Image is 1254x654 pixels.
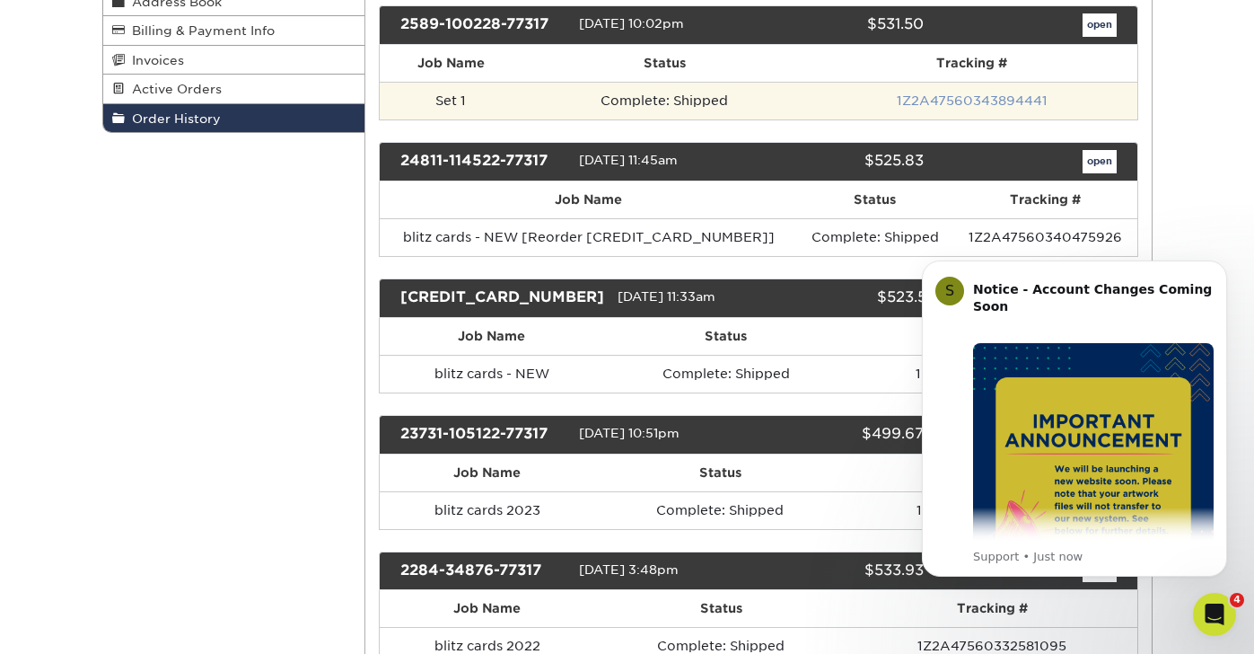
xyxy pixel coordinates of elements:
[579,562,679,577] span: [DATE] 3:48pm
[745,150,937,173] div: $525.83
[897,93,1048,108] a: 1Z2A47560343894441
[125,111,221,126] span: Order History
[797,181,953,218] th: Status
[380,82,522,119] td: Set 1
[103,16,365,45] a: Billing & Payment Info
[380,455,594,491] th: Job Name
[603,355,848,393] td: Complete: Shipped
[745,13,937,37] div: $531.50
[1083,13,1117,37] a: open
[594,491,846,529] td: Complete: Shipped
[522,82,807,119] td: Complete: Shipped
[848,318,1137,355] th: Tracking #
[4,599,153,648] iframe: Google Customer Reviews
[618,289,715,304] span: [DATE] 11:33am
[770,287,950,310] div: $523.58
[380,491,594,529] td: blitz cards 2023
[380,45,522,82] th: Job Name
[807,45,1137,82] th: Tracking #
[1083,150,1117,173] a: open
[387,287,618,310] div: [CREDIT_CARD_NUMBER]
[103,104,365,132] a: Order History
[380,355,603,393] td: blitz cards - NEW
[847,590,1137,627] th: Tracking #
[380,218,797,256] td: blitz cards - NEW [Reorder [CREDIT_CARD_NUMBER]]
[848,355,1137,393] td: 1Z2A47560340354799
[125,53,184,67] span: Invoices
[594,455,846,491] th: Status
[745,423,937,446] div: $499.67
[125,82,222,96] span: Active Orders
[579,153,678,167] span: [DATE] 11:45am
[103,46,365,75] a: Invoices
[846,491,1137,529] td: 1Z2A47560336562661
[387,150,579,173] div: 24811-114522-77317
[797,218,953,256] td: Complete: Shipped
[603,318,848,355] th: Status
[595,590,847,627] th: Status
[380,590,595,627] th: Job Name
[1230,593,1244,607] span: 4
[895,234,1254,605] iframe: Intercom notifications message
[745,560,937,583] div: $533.93
[387,13,579,37] div: 2589-100228-77317
[387,423,579,446] div: 23731-105122-77317
[103,75,365,103] a: Active Orders
[380,318,603,355] th: Job Name
[846,455,1137,491] th: Tracking #
[125,23,275,38] span: Billing & Payment Info
[387,560,579,583] div: 2284-34876-77317
[953,218,1137,256] td: 1Z2A47560340475926
[380,181,797,218] th: Job Name
[522,45,807,82] th: Status
[1193,593,1236,636] iframe: Intercom live chat
[953,181,1137,218] th: Tracking #
[579,426,680,440] span: [DATE] 10:51pm
[579,16,684,31] span: [DATE] 10:02pm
